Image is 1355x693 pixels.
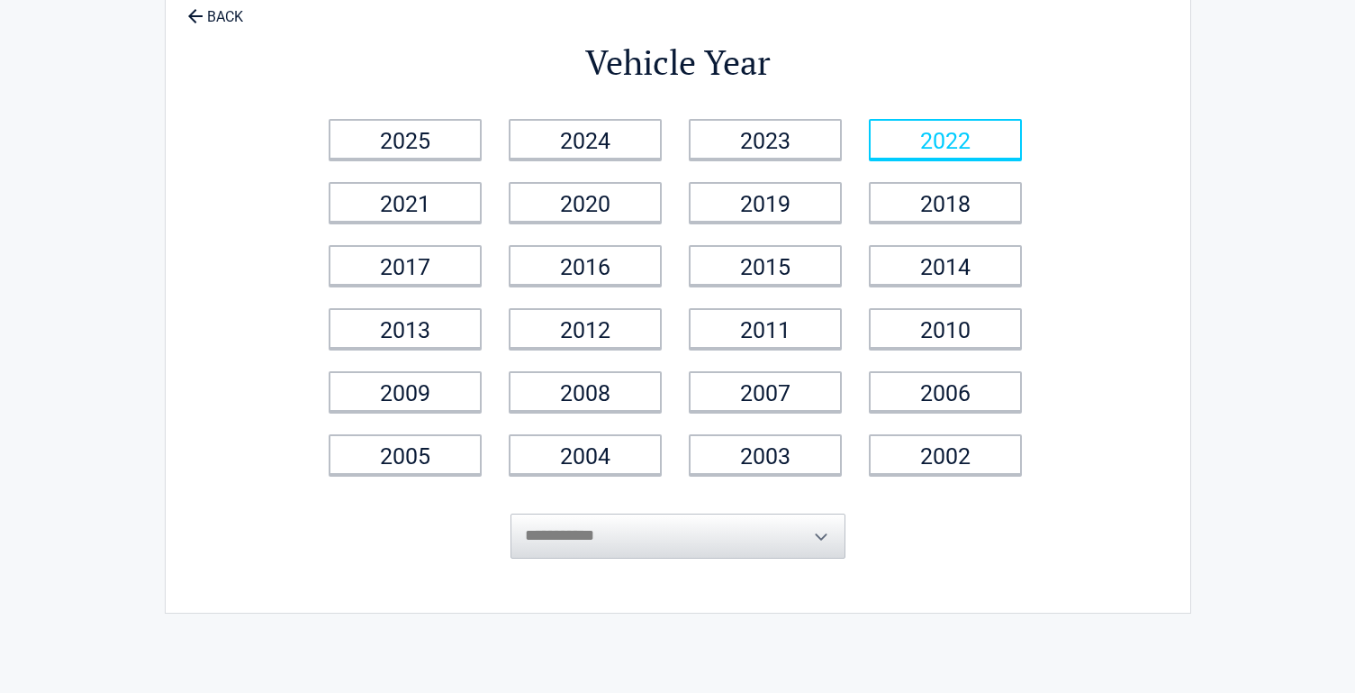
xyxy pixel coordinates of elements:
a: 2010 [869,308,1022,349]
h2: Vehicle Year [318,40,1038,86]
a: 2021 [329,182,482,223]
a: 2023 [689,119,842,160]
a: 2004 [509,434,662,475]
a: 2009 [329,371,482,412]
a: 2005 [329,434,482,475]
a: 2014 [869,245,1022,286]
a: 2002 [869,434,1022,475]
a: 2018 [869,182,1022,223]
a: 2011 [689,308,842,349]
a: 2025 [329,119,482,160]
a: 2020 [509,182,662,223]
a: 2024 [509,119,662,160]
a: 2016 [509,245,662,286]
a: 2015 [689,245,842,286]
a: 2006 [869,371,1022,412]
a: 2003 [689,434,842,475]
a: 2013 [329,308,482,349]
a: 2017 [329,245,482,286]
a: 2008 [509,371,662,412]
a: 2007 [689,371,842,412]
a: 2019 [689,182,842,223]
a: 2022 [869,119,1022,160]
a: 2012 [509,308,662,349]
